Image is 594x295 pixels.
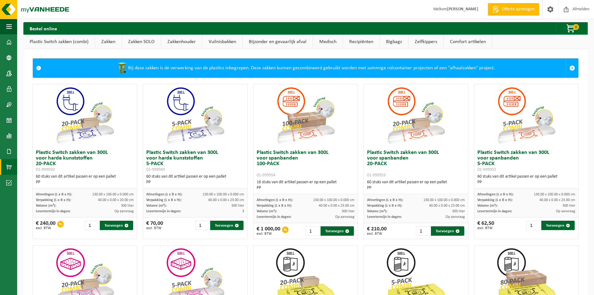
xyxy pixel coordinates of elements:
[526,221,541,230] input: 1
[146,221,163,230] div: € 70,00
[477,221,494,230] div: € 62,50
[146,179,244,185] div: PP
[556,22,587,35] button: 0
[36,221,56,230] div: € 240,00
[44,59,566,77] div: Bij deze zakken is de verwerking van de plastics inbegrepen. Deze zakken kunnen gecombineerd gebr...
[408,35,443,49] a: Zelfkippers
[54,84,116,147] img: 01-999950
[367,150,465,178] h3: Plastic Switch zakken van 300L voor spanbanden 20-PACK
[257,204,292,208] span: Verpakking (L x B x H):
[416,226,430,236] input: 1
[36,226,56,230] span: excl. BTW
[146,209,181,213] span: Levertermijn in dagen:
[274,84,337,147] img: 01-999954
[367,179,465,191] div: 60 stuks van dit artikel passen er op een pallet
[257,198,293,202] span: Afmetingen (L x B x H):
[202,35,242,49] a: Vuilnisbakken
[208,198,244,202] span: 60.00 x 0.00 x 23.00 cm
[367,209,387,213] span: Volume (m³):
[367,204,402,208] span: Verpakking (L x B x H):
[146,167,165,172] span: 01-999949
[36,150,134,172] h3: Plastic Switch zakken van 300L voor harde kunststoffen 20-PACK
[477,179,575,185] div: PP
[116,62,128,74] img: WB-0240-HPE-GN-50.png
[335,215,355,219] span: Op aanvraag
[36,174,134,185] div: 60 stuks van dit artikel passen er op een pallet
[313,198,355,202] span: 130.00 x 100.00 x 0.000 cm
[342,209,355,213] span: 300 liter
[257,185,355,191] div: PP
[477,209,512,213] span: Levertermijn in dagen:
[573,24,579,30] span: 0
[477,167,496,172] span: 01-999952
[146,198,181,202] span: Verpakking (L x B x H):
[100,221,133,230] button: Toevoegen
[257,179,355,191] div: 16 stuks van dit artikel passen er op een pallet
[452,209,465,213] span: 300 liter
[429,204,465,208] span: 40.00 x 0.00 x 23.00 cm
[566,59,578,77] a: Sluit melding
[85,221,99,230] input: 1
[477,174,575,185] div: 60 stuks van dit artikel passen er op een pallet
[488,3,539,16] a: Offerte aanvragen
[98,198,134,202] span: 40.00 x 0.00 x 20.00 cm
[500,6,536,12] span: Offerte aanvragen
[210,221,244,230] button: Toevoegen
[321,226,354,236] button: Toevoegen
[146,193,182,196] span: Afmetingen (L x B x H):
[92,193,134,196] span: 130.00 x 100.00 x 0.000 cm
[36,193,72,196] span: Afmetingen (L x B x H):
[146,150,244,172] h3: Plastic Switch zakken van 300L voor harde kunststoffen 5-PACK
[477,193,514,196] span: Afmetingen (L x B x H):
[477,226,494,230] span: excl. BTW
[231,204,244,208] span: 300 liter
[257,209,277,213] span: Volume (m³):
[95,35,122,49] a: Zakken
[563,204,575,208] span: 300 liter
[367,198,403,202] span: Afmetingen (L x B x H):
[556,209,575,213] span: Op aanvraag
[367,226,387,236] div: € 210,00
[367,185,465,191] div: PP
[23,35,95,49] a: Plastic Switch zakken (combi)
[477,198,513,202] span: Verpakking (L x B x H):
[36,204,56,208] span: Volume (m³):
[343,35,379,49] a: Recipiënten
[534,193,575,196] span: 130.00 x 100.00 x 0.000 cm
[161,35,202,49] a: Zakkenhouder
[431,226,464,236] button: Toevoegen
[541,221,575,230] button: Toevoegen
[257,232,280,236] span: excl. BTW
[257,226,280,236] div: € 1 000,00
[146,226,163,230] span: excl. BTW
[257,150,355,178] h3: Plastic Switch zakken van 300L voor spanbanden 100-PACK
[319,204,355,208] span: 40.00 x 0.00 x 23.00 cm
[423,198,465,202] span: 130.00 x 100.00 x 0.000 cm
[23,22,63,34] h2: Bestel online
[477,204,498,208] span: Volume (m³):
[164,84,226,147] img: 01-999949
[306,226,320,236] input: 1
[36,179,134,185] div: PP
[444,35,492,49] a: Comfort artikelen
[242,209,244,213] span: 3
[477,150,575,172] h3: Plastic Switch zakken van 300L voor spanbanden 5-PACK
[36,198,71,202] span: Verpakking (L x B x H):
[367,215,402,219] span: Levertermijn in dagen:
[121,204,134,208] span: 300 liter
[313,35,343,49] a: Medisch
[539,198,575,202] span: 40.00 x 0.00 x 23.00 cm
[122,35,161,49] a: Zakken SOLO
[146,204,167,208] span: Volume (m³):
[195,221,210,230] input: 1
[243,35,313,49] a: Bijzonder en gevaarlijk afval
[367,232,387,236] span: excl. BTW
[36,209,70,213] span: Levertermijn in dagen:
[380,35,408,49] a: Bigbags
[146,174,244,185] div: 60 stuks van dit artikel passen er op een pallet
[367,173,386,178] span: 01-999953
[114,209,134,213] span: Op aanvraag
[257,173,275,178] span: 01-999954
[446,215,465,219] span: Op aanvraag
[495,84,558,147] img: 01-999952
